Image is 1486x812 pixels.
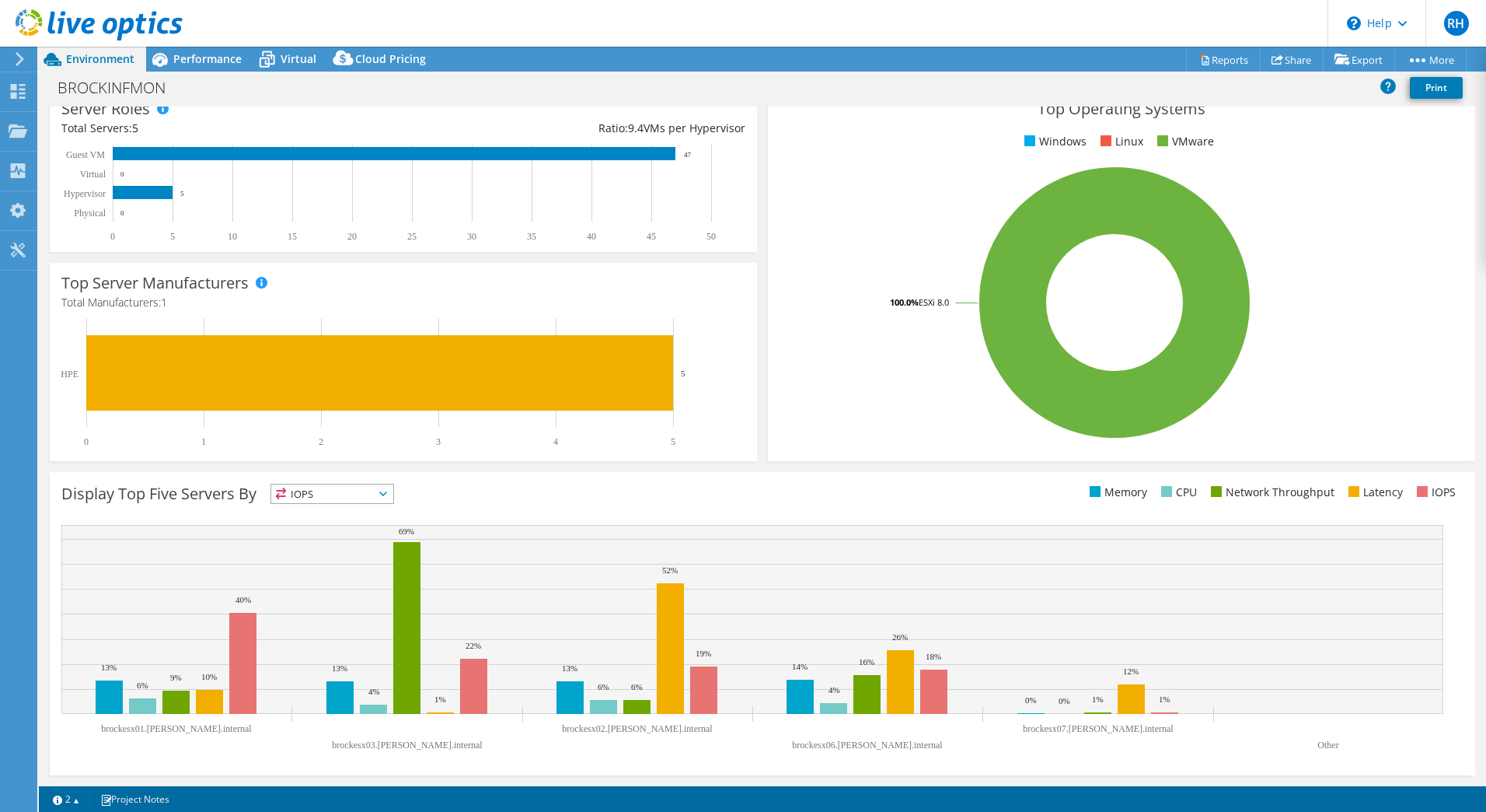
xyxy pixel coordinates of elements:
a: 2 [42,789,90,809]
text: 10% [201,672,217,681]
li: Linux [1097,133,1143,150]
text: 1% [1159,695,1170,704]
text: 40 [587,231,596,242]
div: Total Servers: [61,120,403,137]
span: 9.4 [628,121,644,135]
text: Physical [74,208,106,219]
li: IOPS [1413,484,1456,501]
a: Export [1323,47,1395,72]
text: 6% [137,681,148,690]
text: 45 [647,231,656,242]
text: 22% [466,641,481,650]
text: brockesx02.[PERSON_NAME].internal [562,723,713,734]
h3: Top Server Manufacturers [61,275,249,292]
text: 13% [332,663,347,673]
text: 15 [288,231,297,242]
text: 2 [319,436,323,447]
text: 30 [467,231,476,242]
text: 35 [527,231,536,242]
text: 5 [681,369,685,378]
text: 4% [368,687,380,696]
text: 0 [120,170,124,178]
text: 5 [180,190,184,198]
text: 25 [407,231,417,242]
text: 5 [671,436,675,447]
text: 18% [926,652,941,661]
a: Print [1410,77,1463,99]
text: 52% [662,565,678,575]
a: More [1394,47,1467,72]
text: 1% [1092,695,1104,704]
li: CPU [1157,484,1197,501]
text: HPE [61,369,78,380]
text: 12% [1123,667,1139,676]
text: 0% [1025,695,1037,705]
a: Share [1260,47,1324,72]
a: Reports [1186,47,1261,72]
li: Memory [1086,484,1147,501]
text: 0% [1059,696,1070,705]
span: IOPS [271,485,393,503]
text: brockesx06.[PERSON_NAME].internal [792,740,943,751]
text: 69% [399,527,414,536]
svg: \n [1347,16,1361,30]
text: 0 [120,209,124,217]
tspan: 100.0% [890,296,919,308]
text: 4 [553,436,558,447]
text: 47 [684,151,692,159]
text: 6% [631,682,643,691]
text: 9% [170,673,182,682]
text: 0 [84,436,89,447]
text: 1% [434,695,446,704]
text: 5 [170,231,175,242]
span: Performance [173,51,242,66]
text: brockesx03.[PERSON_NAME].internal [332,740,483,751]
a: Project Notes [89,789,180,809]
text: 3 [436,436,441,447]
li: VMware [1153,133,1214,150]
span: Environment [66,51,134,66]
text: 1 [201,436,206,447]
text: 20 [347,231,357,242]
h4: Total Manufacturers: [61,294,745,311]
text: 14% [792,662,808,671]
text: 13% [101,663,117,672]
h3: Top Operating Systems [780,100,1463,117]
text: Other [1317,740,1338,751]
text: 0 [110,231,115,242]
text: 6% [598,682,609,691]
text: 50 [706,231,716,242]
text: 10 [228,231,237,242]
div: Ratio: VMs per Hypervisor [403,120,745,137]
li: Latency [1345,484,1403,501]
h3: Server Roles [61,100,150,117]
tspan: ESXi 8.0 [919,296,949,308]
span: 5 [132,121,138,135]
span: Virtual [281,51,316,66]
text: Guest VM [66,149,105,160]
text: 26% [892,632,908,642]
text: 19% [696,649,711,658]
text: Virtual [80,169,106,180]
span: 1 [161,295,167,310]
span: Cloud Pricing [355,51,426,66]
h1: BROCKINFMON [51,79,190,96]
text: 40% [235,595,251,604]
text: 16% [859,657,874,667]
li: Windows [1020,133,1087,150]
text: 4% [828,685,840,695]
li: Network Throughput [1207,484,1334,501]
span: RH [1444,11,1469,36]
text: brockesx07.[PERSON_NAME].internal [1023,723,1174,734]
text: 13% [562,663,577,673]
text: brockesx01.[PERSON_NAME].internal [101,723,252,734]
text: Hypervisor [64,188,106,199]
